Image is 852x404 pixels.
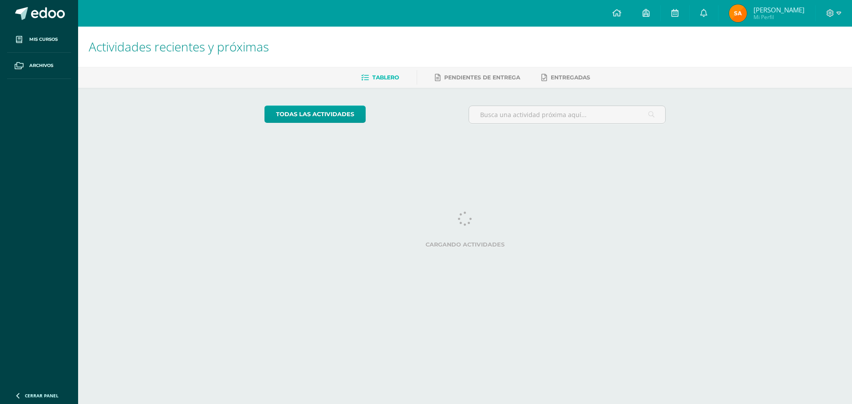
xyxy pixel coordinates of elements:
[29,62,53,69] span: Archivos
[29,36,58,43] span: Mis cursos
[264,106,366,123] a: todas las Actividades
[7,53,71,79] a: Archivos
[361,71,399,85] a: Tablero
[729,4,747,22] img: 0112aaf03e9069f40e81025676634ce4.png
[541,71,590,85] a: Entregadas
[89,38,269,55] span: Actividades recientes y próximas
[372,74,399,81] span: Tablero
[753,13,805,21] span: Mi Perfil
[435,71,520,85] a: Pendientes de entrega
[25,392,59,399] span: Cerrar panel
[469,106,666,123] input: Busca una actividad próxima aquí...
[551,74,590,81] span: Entregadas
[444,74,520,81] span: Pendientes de entrega
[7,27,71,53] a: Mis cursos
[753,5,805,14] span: [PERSON_NAME]
[264,241,666,248] label: Cargando actividades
